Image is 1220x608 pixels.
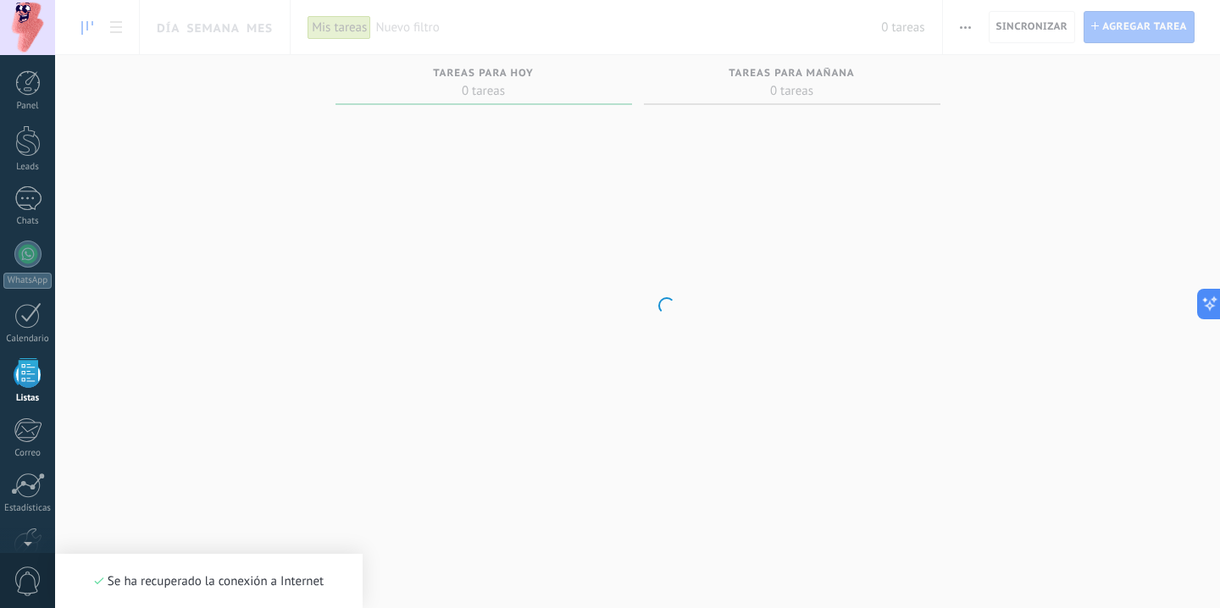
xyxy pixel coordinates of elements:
[3,216,53,227] div: Chats
[3,448,53,459] div: Correo
[3,162,53,173] div: Leads
[3,334,53,345] div: Calendario
[3,101,53,112] div: Panel
[3,503,53,514] div: Estadísticas
[3,273,52,289] div: WhatsApp
[3,393,53,404] div: Listas
[94,573,324,589] div: Se ha recuperado la conexión a Internet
